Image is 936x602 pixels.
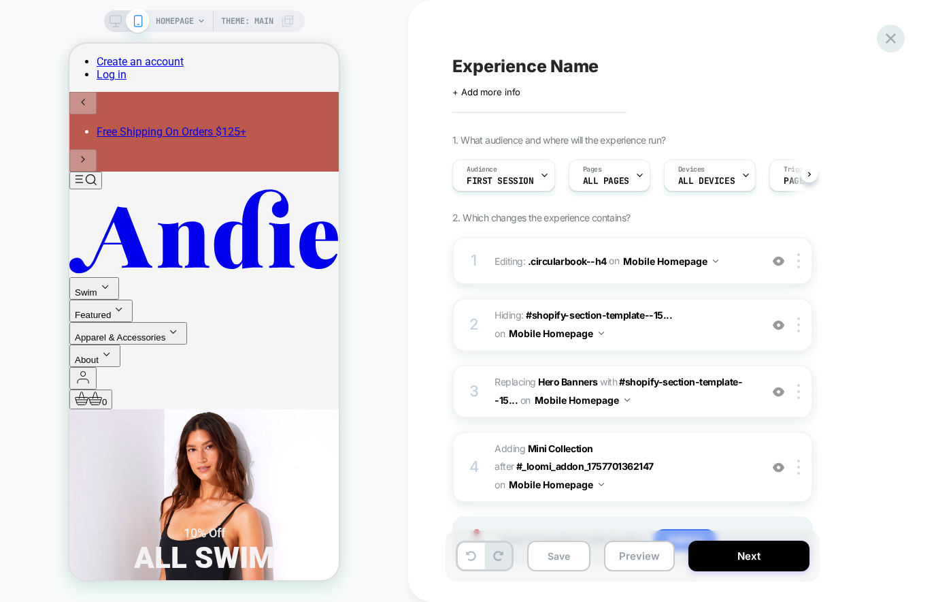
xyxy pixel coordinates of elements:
[538,376,597,387] b: Hero Banners
[773,319,784,331] img: crossed eye
[624,398,630,402] img: down arrow
[599,332,604,335] img: down arrow
[27,25,57,37] a: Log in
[495,376,742,406] span: #shopify-section-template--15...
[784,176,830,186] span: Page Load
[495,325,505,342] span: on
[609,252,619,269] span: on
[27,12,114,25] a: Create an account
[495,376,598,387] span: Replacing
[797,384,800,399] img: close
[467,454,481,481] div: 4
[501,529,805,551] span: Hover on a section in order to edit or
[583,176,629,186] span: ALL PAGES
[784,165,810,174] span: Trigger
[599,483,604,486] img: down arrow
[467,311,481,338] div: 2
[773,386,784,398] img: crossed eye
[114,482,156,496] span: 10% Off
[713,259,718,263] img: down arrow
[467,247,481,274] div: 1
[797,253,800,268] img: close
[495,460,514,472] span: AFTER
[467,378,481,405] div: 3
[495,443,593,454] span: Adding
[452,134,665,146] span: 1. What audience and where will the experience run?
[467,176,534,186] span: First Session
[65,496,205,532] strong: ALL SWIM
[5,311,29,321] span: About
[452,212,630,223] span: 2. Which changes the experience contains?
[509,323,604,343] button: Mobile Homepage
[33,353,37,364] span: 0
[623,251,718,271] button: Mobile Homepage
[678,176,735,186] span: ALL DEVICES
[688,541,809,571] button: Next
[5,266,41,276] span: Featured
[509,475,604,494] button: Mobile Homepage
[221,10,273,32] span: Theme: MAIN
[600,376,617,387] span: WITH
[583,165,602,174] span: Pages
[467,165,497,174] span: Audience
[527,541,590,571] button: Save
[528,443,593,454] b: Mini Collection
[520,392,531,409] span: on
[5,289,96,299] span: Apparel & Accessories
[156,10,194,32] span: HOMEPAGE
[452,86,520,97] span: + Add more info
[653,529,717,551] span: Add new
[773,462,784,473] img: crossed eye
[495,306,754,343] span: Hiding :
[495,251,754,271] span: Editing :
[678,165,705,174] span: Devices
[528,255,607,266] span: .circularbook--h4
[452,56,599,76] span: Experience Name
[27,82,177,95] a: Free Shipping on Orders $175+
[495,476,505,493] span: on
[461,529,488,550] img: Joystick
[27,82,275,95] li: Slide 1 of 1
[516,460,654,472] span: #_loomi_addon_1757701362147
[526,309,672,321] span: #shopify-section-template--15...
[5,244,28,254] span: Swim
[604,541,675,571] button: Preview
[797,317,800,332] img: close
[773,255,784,267] img: crossed eye
[535,390,630,410] button: Mobile Homepage
[797,460,800,475] img: close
